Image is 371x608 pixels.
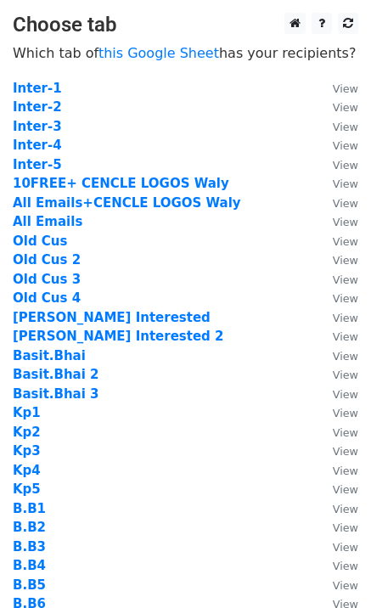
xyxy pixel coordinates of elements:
a: View [316,157,358,172]
a: B.B4 [13,558,46,573]
a: View [316,481,358,497]
small: View [333,159,358,172]
a: B.B1 [13,501,46,516]
a: All Emails [13,214,82,229]
a: Inter-4 [13,138,62,153]
small: View [333,579,358,592]
a: View [316,367,358,382]
small: View [333,177,358,190]
a: Old Cus 3 [13,272,81,287]
a: View [316,119,358,134]
small: View [333,407,358,419]
small: View [333,330,358,343]
small: View [333,292,358,305]
small: View [333,235,358,248]
a: View [316,310,358,325]
a: Kp1 [13,405,41,420]
small: View [333,216,358,228]
a: View [316,234,358,249]
p: Which tab of has your recipients? [13,44,358,62]
a: 10FREE+ CENCLE LOGOS Waly [13,176,229,191]
a: View [316,577,358,593]
a: View [316,99,358,115]
a: View [316,290,358,306]
small: View [333,101,358,114]
small: View [333,483,358,496]
a: Inter-2 [13,99,62,115]
a: View [316,252,358,267]
a: View [316,501,358,516]
small: View [333,541,358,554]
a: Inter-1 [13,81,62,96]
a: B.B2 [13,520,46,535]
a: View [316,425,358,440]
a: Kp2 [13,425,41,440]
small: View [333,503,358,515]
a: View [316,81,358,96]
small: View [333,273,358,286]
a: View [316,405,358,420]
a: B.B3 [13,539,46,555]
a: View [316,539,358,555]
small: View [333,139,358,152]
small: View [333,197,358,210]
a: Inter-5 [13,157,62,172]
a: View [316,348,358,363]
a: Kp5 [13,481,41,497]
a: Basit.Bhai 3 [13,386,99,402]
a: Basit.Bhai 2 [13,367,99,382]
a: View [316,329,358,344]
a: View [316,463,358,478]
a: View [316,272,358,287]
small: View [333,82,358,95]
a: [PERSON_NAME] Interested [13,310,211,325]
small: View [333,388,358,401]
small: View [333,369,358,381]
a: View [316,520,358,535]
small: View [333,350,358,363]
a: Old Cus 2 [13,252,81,267]
a: All Emails+CENCLE LOGOS Waly [13,195,241,211]
a: Kp4 [13,463,41,478]
small: View [333,464,358,477]
small: View [333,426,358,439]
a: View [316,386,358,402]
small: View [333,312,358,324]
a: Inter-3 [13,119,62,134]
small: View [333,254,358,267]
a: B.B5 [13,577,46,593]
a: View [316,138,358,153]
a: Basit.Bhai [13,348,86,363]
a: View [316,176,358,191]
small: View [333,521,358,534]
a: Kp3 [13,443,41,459]
small: View [333,121,358,133]
small: View [333,560,358,572]
a: Old Cus [13,234,67,249]
a: [PERSON_NAME] Interested 2 [13,329,224,344]
small: View [333,445,358,458]
a: Old Cus 4 [13,290,81,306]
